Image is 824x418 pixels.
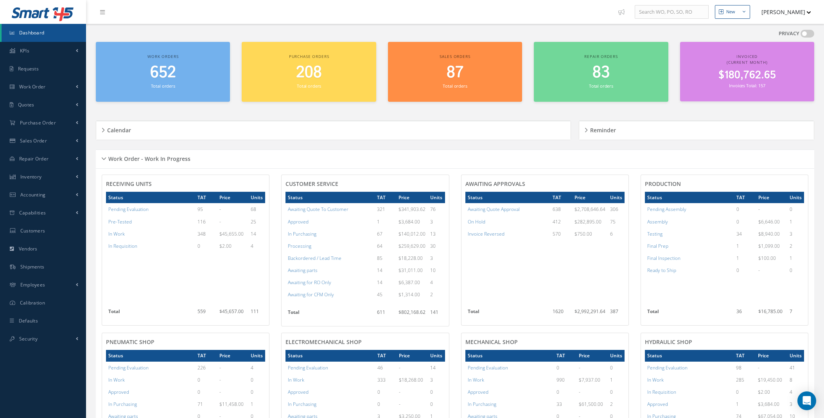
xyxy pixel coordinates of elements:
[399,279,420,286] span: $6,387.00
[248,203,265,215] td: 68
[554,374,576,386] td: 990
[758,364,759,371] span: -
[608,192,625,203] th: Units
[440,54,470,59] span: Sales orders
[718,68,776,83] span: $180,762.65
[19,209,46,216] span: Capabilities
[106,181,265,187] h4: RECEIVING UNITS
[468,389,488,395] a: Approved
[195,216,217,228] td: 116
[428,386,445,398] td: 0
[375,350,397,361] th: TAT
[195,203,217,215] td: 95
[288,279,331,286] a: Awaiting for RO Only
[608,228,625,240] td: 6
[574,308,605,315] span: $2,992,291.64
[399,364,400,371] span: -
[443,83,467,89] small: Total orders
[297,83,321,89] small: Total orders
[20,173,42,180] span: Inventory
[195,374,217,386] td: 0
[550,192,572,203] th: TAT
[397,350,428,361] th: Price
[106,153,190,162] h5: Work Order - Work In Progress
[645,350,734,361] th: Status
[729,83,765,88] small: Invoices Total: 157
[195,398,217,410] td: 71
[756,350,787,361] th: Price
[108,231,125,237] a: In Work
[727,59,768,65] span: (Current Month)
[428,398,445,410] td: 0
[108,377,125,383] a: In Work
[428,288,445,301] td: 2
[219,308,244,315] span: $45,657.00
[288,218,309,225] a: Approved
[195,386,217,398] td: 0
[20,137,47,144] span: Sales Order
[108,206,149,213] a: Pending Evaluation
[734,362,756,374] td: 98
[608,398,625,410] td: 2
[645,339,804,346] h4: HYDRAULIC SHOP
[20,299,45,306] span: Calibration
[375,264,397,276] td: 14
[550,228,572,240] td: 570
[399,206,425,213] span: $341,903.62
[428,216,445,228] td: 3
[574,218,601,225] span: $282,895.00
[608,350,625,361] th: Units
[219,377,221,383] span: -
[248,240,265,252] td: 4
[151,83,175,89] small: Total orders
[592,61,610,84] span: 83
[680,42,814,101] a: Invoiced (Current Month) $180,762.65 Invoices Total: 157
[375,276,397,288] td: 14
[399,377,423,383] span: $18,268.00
[756,192,787,203] th: Price
[734,374,756,386] td: 285
[779,30,799,38] label: PRIVACY
[195,362,217,374] td: 226
[248,228,265,240] td: 14
[108,243,137,249] a: In Requisition
[375,228,397,240] td: 67
[758,243,780,249] span: $1,099.00
[465,350,554,361] th: Status
[217,350,248,361] th: Price
[248,362,265,374] td: 4
[242,42,376,102] a: Purchase orders 208 Total orders
[647,401,668,407] a: Approved
[715,5,750,19] button: New
[588,124,616,134] h5: Reminder
[534,42,668,102] a: Repair orders 83 Total orders
[647,267,676,274] a: Ready to Ship
[428,362,445,374] td: 14
[428,252,445,264] td: 3
[19,29,45,36] span: Dashboard
[375,203,397,215] td: 321
[428,264,445,276] td: 10
[608,386,625,398] td: 0
[288,243,311,249] a: Processing
[399,231,425,237] span: $140,012.00
[2,24,86,42] a: Dashboard
[787,264,804,276] td: 0
[608,362,625,374] td: 0
[285,350,375,361] th: Status
[399,243,425,249] span: $259,629.00
[248,216,265,228] td: 25
[195,228,217,240] td: 348
[758,389,770,395] span: $2.00
[554,398,576,410] td: 33
[647,231,662,237] a: Testing
[734,264,756,276] td: 0
[447,61,463,84] span: 87
[288,267,318,274] a: Awaiting parts
[465,181,625,187] h4: AWAITING APPROVALS
[574,231,592,237] span: $750.00
[734,216,756,228] td: 0
[285,181,445,187] h4: CUSTOMER SERVICE
[219,389,221,395] span: -
[550,216,572,228] td: 412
